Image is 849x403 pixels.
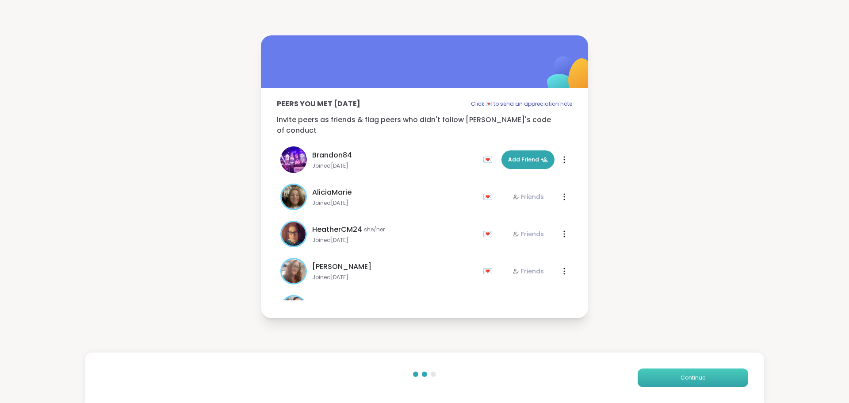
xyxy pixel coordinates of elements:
[512,192,544,201] div: Friends
[312,237,478,244] span: Joined [DATE]
[282,296,306,320] img: Jasmine95
[501,150,555,169] button: Add Friend
[681,374,705,382] span: Continue
[508,156,548,164] span: Add Friend
[312,187,352,198] span: AliciaMarie
[471,99,572,109] p: Click 💌 to send an appreciation note
[638,368,748,387] button: Continue
[483,153,496,167] div: 💌
[312,224,362,235] span: HeatherCM24
[312,299,352,309] span: Jasmine95
[277,115,572,136] p: Invite peers as friends & flag peers who didn't follow [PERSON_NAME]'s code of conduct
[312,150,352,161] span: Brandon84
[526,33,614,121] img: ShareWell Logomark
[282,222,306,246] img: HeatherCM24
[312,261,371,272] span: [PERSON_NAME]
[282,259,306,283] img: dodi
[483,227,496,241] div: 💌
[282,185,306,209] img: AliciaMarie
[312,162,478,169] span: Joined [DATE]
[512,230,544,238] div: Friends
[277,99,360,109] p: Peers you met [DATE]
[483,264,496,278] div: 💌
[280,146,307,173] img: Brandon84
[312,200,478,207] span: Joined [DATE]
[483,190,496,204] div: 💌
[312,274,478,281] span: Joined [DATE]
[512,267,544,276] div: Friends
[364,226,385,233] span: she/her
